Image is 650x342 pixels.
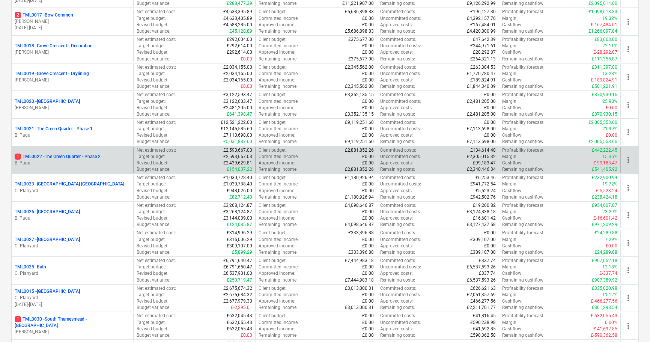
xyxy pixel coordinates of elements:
[602,71,617,77] p: 13.28%
[588,139,617,145] p: £2,005,553.60
[624,72,633,81] span: more_vert
[502,64,545,71] p: Profitability forecast :
[137,0,170,7] p: Budget variance :
[362,154,374,160] p: £0.00
[502,15,518,22] p: Margin :
[592,175,617,181] p: £232,900.94
[502,83,545,90] p: Remaining cashflow :
[259,98,299,105] p: Committed income :
[137,111,170,118] p: Budget variance :
[15,77,130,83] p: [PERSON_NAME]
[15,188,130,194] p: C. Planyard
[345,64,374,71] p: £2,345,562.00
[467,111,496,118] p: £2,481,205.00
[259,111,298,118] p: Remaining income :
[624,266,633,275] span: more_vert
[502,188,522,194] p: Cashflow :
[15,237,80,243] p: TML0027 - [GEOGRAPHIC_DATA]
[588,28,617,35] p: £1,266,097.84
[380,36,416,43] p: Committed costs :
[591,77,617,83] p: £-189,824.91
[624,321,633,330] span: more_vert
[380,22,413,28] p: Approved costs :
[591,22,617,28] p: £-167,484.01
[470,43,496,49] p: £244,971.61
[15,71,89,77] p: TML0019 - Grove Crescent - Drylining
[502,22,522,28] p: Cashflow :
[15,243,130,249] p: C. Planyard
[223,181,252,187] p: £1,030,738.40
[602,181,617,187] p: 19.72%
[137,9,176,15] p: Net estimated cost :
[592,64,617,71] p: £311,397.00
[467,154,496,160] p: £2,305,015.32
[502,9,545,15] p: Profitability forecast :
[502,147,545,154] p: Profitability forecast :
[502,98,518,105] p: Margin :
[259,28,298,35] p: Remaining income :
[227,36,252,43] p: £292,604.00
[467,209,496,215] p: £3,124,838.18
[380,126,421,132] p: Uncommitted costs :
[137,36,176,43] p: Net estimated cost :
[15,12,21,18] span: 2
[259,209,299,215] p: Committed income :
[502,0,545,7] p: Remaining cashflow :
[348,36,374,43] p: £375,677.00
[473,160,496,166] p: £99,183.47
[223,22,252,28] p: £4,588,285.00
[345,202,374,209] p: £4,098,646.87
[502,126,518,132] p: Margin :
[259,202,287,209] p: Client budget :
[15,25,130,31] p: [DATE] - [DATE]
[502,77,522,83] p: Cashflow :
[223,77,252,83] p: £2,034,165.00
[602,98,617,105] p: 25.98%
[362,188,374,194] p: £0.00
[227,166,252,173] p: £154,037.22
[602,126,617,132] p: 21.99%
[137,194,170,200] p: Budget variance :
[259,132,295,139] p: Approved income :
[380,9,416,15] p: Committed costs :
[473,202,496,209] p: £19,200.82
[221,126,252,132] p: £12,145,585.60
[502,181,518,187] p: Margin :
[473,36,496,43] p: £47,642.39
[592,194,617,200] p: £238,424.18
[380,92,416,98] p: Committed costs :
[602,15,617,22] p: 19.32%
[380,98,421,105] p: Uncommitted costs :
[259,126,299,132] p: Committed income :
[470,9,496,15] p: £196,127.30
[15,98,80,105] p: TML0020 - [GEOGRAPHIC_DATA]
[15,288,80,295] p: TML0015 - [GEOGRAPHIC_DATA]
[15,270,130,277] p: C. Planyard
[345,28,374,35] p: £5,686,898.83
[345,83,374,90] p: £2,345,562.00
[15,126,130,139] div: TML0021 -The Green Quarter - Phase 1B. Pagu
[624,17,633,26] span: more_vert
[380,28,415,35] p: Remaining costs :
[380,147,416,154] p: Committed costs :
[259,181,299,187] p: Committed income :
[223,9,252,15] p: £4,633,395.89
[259,119,287,126] p: Client budget :
[624,238,633,247] span: more_vert
[15,215,130,221] p: B. Pagu
[227,111,252,118] p: £641,398.47
[473,49,496,56] p: £28,292.87
[137,49,169,56] p: Revised budget :
[470,64,496,71] p: £263,384.53
[380,43,421,49] p: Uncommitted costs :
[259,160,295,166] p: Approved income :
[223,98,252,105] p: £3,122,603.47
[259,15,299,22] p: Committed income :
[362,15,374,22] p: £0.00
[502,49,522,56] p: Cashflow :
[15,154,21,160] span: 1
[137,147,176,154] p: Net estimated cost :
[592,147,617,154] p: £442,222.45
[229,194,252,200] p: £82,712.40
[502,194,545,200] p: Remaining cashflow :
